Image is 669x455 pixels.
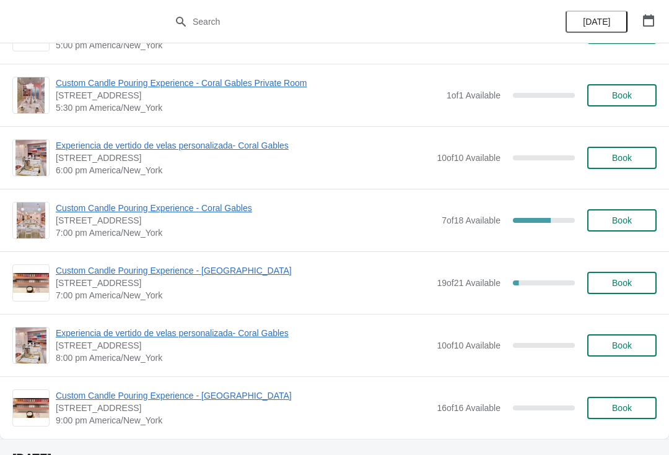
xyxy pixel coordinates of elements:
[447,90,501,100] span: 1 of 1 Available
[583,17,610,27] span: [DATE]
[13,398,49,418] img: Custom Candle Pouring Experience - Fort Lauderdale | 914 East Las Olas Boulevard, Fort Lauderdale...
[437,403,501,413] span: 16 of 16 Available
[56,102,440,114] span: 5:30 pm America/New_York
[587,209,657,232] button: Book
[612,153,632,163] span: Book
[56,414,431,427] span: 9:00 pm America/New_York
[566,11,627,33] button: [DATE]
[442,215,501,225] span: 7 of 18 Available
[587,147,657,169] button: Book
[612,340,632,350] span: Book
[612,403,632,413] span: Book
[192,11,502,33] input: Search
[437,278,501,288] span: 19 of 21 Available
[17,202,46,238] img: Custom Candle Pouring Experience - Coral Gables | 154 Giralda Avenue, Coral Gables, FL, USA | 7:0...
[56,402,431,414] span: [STREET_ADDRESS]
[15,140,46,176] img: Experiencia de vertido de velas personalizada- Coral Gables | 154 Giralda Avenue, Coral Gables, F...
[56,164,431,176] span: 6:00 pm America/New_York
[56,264,431,277] span: Custom Candle Pouring Experience - [GEOGRAPHIC_DATA]
[56,339,431,352] span: [STREET_ADDRESS]
[56,389,431,402] span: Custom Candle Pouring Experience - [GEOGRAPHIC_DATA]
[587,84,657,106] button: Book
[437,153,501,163] span: 10 of 10 Available
[437,340,501,350] span: 10 of 10 Available
[612,90,632,100] span: Book
[587,397,657,419] button: Book
[612,215,632,225] span: Book
[56,214,435,227] span: [STREET_ADDRESS]
[15,327,46,363] img: Experiencia de vertido de velas personalizada- Coral Gables | 154 Giralda Avenue, Coral Gables, F...
[56,327,431,339] span: Experiencia de vertido de velas personalizada- Coral Gables
[56,277,431,289] span: [STREET_ADDRESS]
[587,272,657,294] button: Book
[56,77,440,89] span: Custom Candle Pouring Experience - Coral Gables Private Room
[56,202,435,214] span: Custom Candle Pouring Experience - Coral Gables
[13,273,49,293] img: Custom Candle Pouring Experience - Fort Lauderdale | 914 East Las Olas Boulevard, Fort Lauderdale...
[56,152,431,164] span: [STREET_ADDRESS]
[56,89,440,102] span: [STREET_ADDRESS]
[17,77,45,113] img: Custom Candle Pouring Experience - Coral Gables Private Room | 154 Giralda Avenue, Coral Gables, ...
[56,39,431,51] span: 5:00 pm America/New_York
[56,352,431,364] span: 8:00 pm America/New_York
[56,289,431,301] span: 7:00 pm America/New_York
[56,227,435,239] span: 7:00 pm America/New_York
[587,334,657,357] button: Book
[612,278,632,288] span: Book
[56,139,431,152] span: Experiencia de vertido de velas personalizada- Coral Gables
